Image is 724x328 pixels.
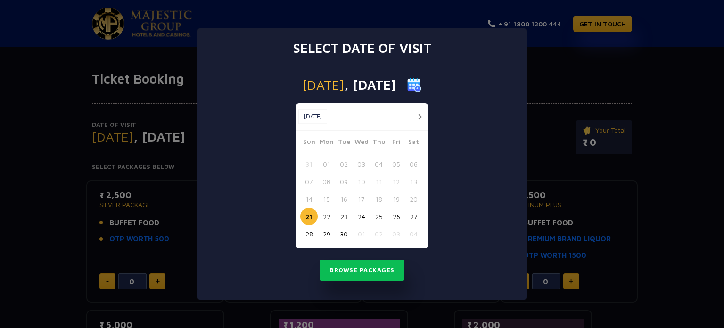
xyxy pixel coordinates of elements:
button: 16 [335,190,353,208]
button: 22 [318,208,335,225]
button: 28 [300,225,318,243]
button: 01 [353,225,370,243]
button: 14 [300,190,318,208]
button: 11 [370,173,387,190]
button: 19 [387,190,405,208]
h3: Select date of visit [293,40,431,56]
button: 13 [405,173,422,190]
button: 03 [387,225,405,243]
button: 07 [300,173,318,190]
span: Fri [387,136,405,150]
button: 08 [318,173,335,190]
button: 03 [353,155,370,173]
button: 17 [353,190,370,208]
button: 09 [335,173,353,190]
img: calender icon [407,78,421,92]
button: 04 [405,225,422,243]
button: 18 [370,190,387,208]
button: 05 [387,155,405,173]
button: 06 [405,155,422,173]
button: 02 [335,155,353,173]
span: Mon [318,136,335,150]
button: 04 [370,155,387,173]
button: 31 [300,155,318,173]
button: 23 [335,208,353,225]
button: 01 [318,155,335,173]
button: 15 [318,190,335,208]
span: Tue [335,136,353,150]
button: 24 [353,208,370,225]
span: Wed [353,136,370,150]
button: 29 [318,225,335,243]
button: 27 [405,208,422,225]
button: 12 [387,173,405,190]
span: Thu [370,136,387,150]
button: 21 [300,208,318,225]
button: 30 [335,225,353,243]
button: 02 [370,225,387,243]
button: Browse Packages [320,260,404,281]
span: , [DATE] [344,78,396,92]
button: 25 [370,208,387,225]
button: 10 [353,173,370,190]
span: Sat [405,136,422,150]
span: Sun [300,136,318,150]
button: [DATE] [298,109,327,124]
button: 20 [405,190,422,208]
span: [DATE] [303,78,344,92]
button: 26 [387,208,405,225]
